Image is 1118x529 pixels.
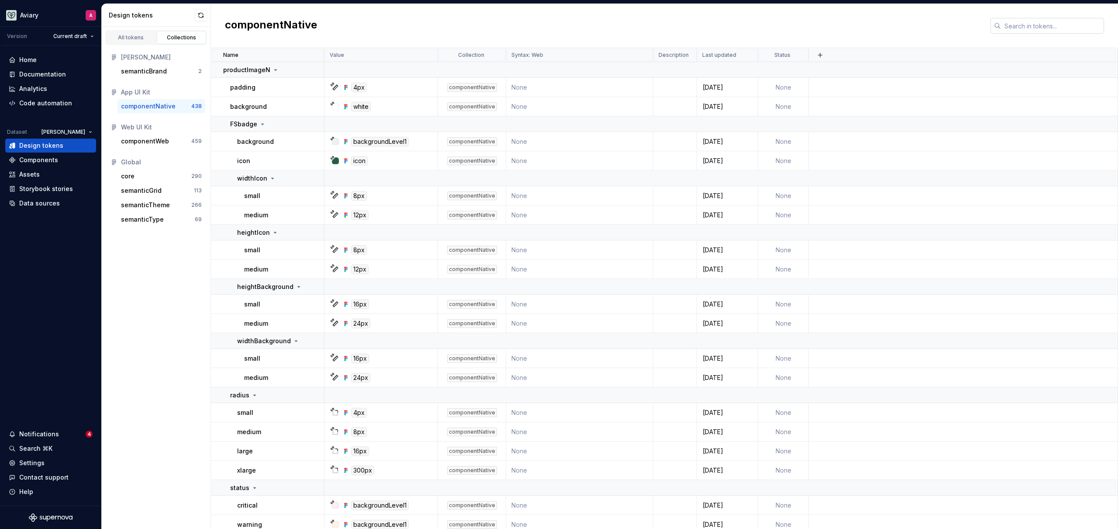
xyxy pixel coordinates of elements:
div: Code automation [19,99,72,108]
a: Documentation [5,67,96,81]
td: None [506,240,653,260]
div: componentNative [447,466,497,475]
div: [DATE] [697,191,757,200]
p: heightBackground [237,282,293,291]
button: semanticGrid113 [117,184,205,198]
button: semanticType69 [117,212,205,226]
div: [DATE] [697,246,757,254]
div: Notifications [19,430,59,439]
div: Collections [160,34,204,41]
td: None [758,368,809,387]
div: [DATE] [697,102,757,111]
a: Components [5,153,96,167]
td: None [758,314,809,333]
div: 113 [194,187,202,194]
a: semanticBrand2 [117,64,205,78]
p: small [237,408,253,417]
td: None [758,461,809,480]
div: Contact support [19,473,69,482]
a: semanticTheme266 [117,198,205,212]
a: Settings [5,456,96,470]
p: background [237,137,274,146]
a: componentNative438 [117,99,205,113]
div: componentNative [447,211,497,219]
div: componentNative [121,102,176,111]
a: Supernova Logo [29,513,72,522]
div: 290 [191,173,202,180]
span: 4 [86,431,93,438]
div: Analytics [19,84,47,93]
div: [DATE] [697,83,757,92]
div: 8px [351,191,367,201]
p: medium [244,211,268,219]
td: None [758,151,809,171]
td: None [758,260,809,279]
div: Search ⌘K [19,444,52,453]
div: componentNative [447,137,497,146]
td: None [506,78,653,97]
div: 438 [191,103,202,110]
div: [DATE] [697,319,757,328]
p: critical [237,501,258,510]
td: None [506,151,653,171]
button: AviaryA [2,6,100,24]
div: 12px [351,264,369,274]
div: [DATE] [697,501,757,510]
td: None [506,349,653,368]
div: 8px [351,427,367,437]
p: xlarge [237,466,256,475]
td: None [758,496,809,515]
a: Code automation [5,96,96,110]
p: Last updated [702,52,736,59]
p: large [237,447,253,456]
div: Help [19,487,33,496]
div: icon [351,156,368,166]
div: [DATE] [697,300,757,309]
div: [DATE] [697,354,757,363]
div: Aviary [20,11,38,20]
p: widthIcon [237,174,267,183]
div: [DATE] [697,373,757,382]
p: FSbadge [230,120,257,129]
div: semanticTheme [121,201,170,209]
div: componentNative [447,102,497,111]
p: Value [330,52,344,59]
div: Home [19,56,37,64]
div: 266 [191,202,202,209]
button: componentWeb459 [117,134,205,148]
div: 4px [351,83,367,92]
td: None [506,205,653,225]
div: componentNative [447,428,497,436]
td: None [758,349,809,368]
div: [DATE] [697,466,757,475]
div: [DATE] [697,428,757,436]
div: Design tokens [109,11,195,20]
div: Documentation [19,70,66,79]
p: small [244,246,260,254]
button: Contact support [5,470,96,484]
div: core [121,172,135,181]
div: componentNative [447,520,497,529]
td: None [506,496,653,515]
td: None [758,78,809,97]
div: componentNative [447,319,497,328]
p: widthBackground [237,337,291,345]
div: componentNative [447,265,497,274]
td: None [758,403,809,422]
div: App UI Kit [121,88,202,97]
div: Data sources [19,199,60,208]
button: Search ⌘K [5,442,96,456]
div: Settings [19,459,45,467]
button: core290 [117,169,205,183]
div: 12px [351,210,369,220]
div: 24px [351,319,370,328]
div: backgroundLevel1 [351,137,409,146]
p: Description [659,52,689,59]
div: Dataset [7,129,27,136]
button: [PERSON_NAME] [38,126,96,138]
div: componentNative [447,501,497,510]
p: small [244,354,260,363]
p: padding [230,83,255,92]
